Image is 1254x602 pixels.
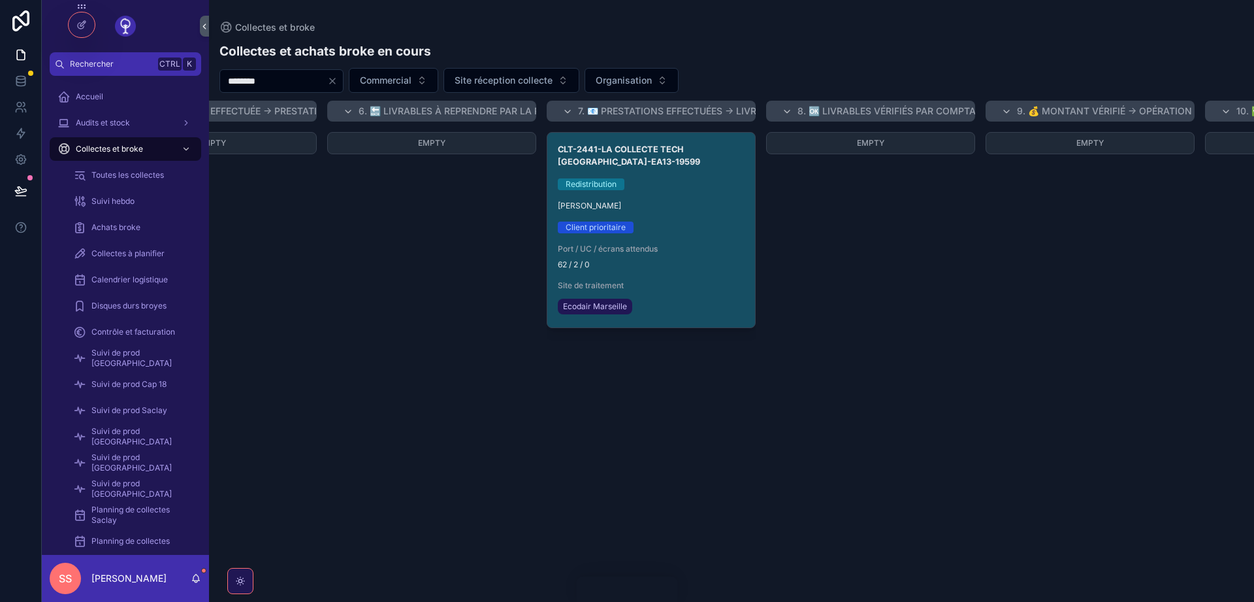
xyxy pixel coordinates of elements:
[65,425,201,448] a: Suivi de prod [GEOGRAPHIC_DATA]
[59,571,72,586] span: SS
[184,59,195,69] span: K
[70,59,153,69] span: Rechercher
[115,16,136,37] img: App logo
[91,196,135,207] span: Suivi hebdo
[91,405,167,416] span: Suivi de prod Saclay
[547,132,756,328] a: CLT-2441-LA COLLECTE TECH [GEOGRAPHIC_DATA]-EA13-19599Redistribution[PERSON_NAME]Client prioritai...
[91,301,167,311] span: Disques durs broyes
[235,21,315,34] span: Collectes et broke
[558,143,745,168] h3: CLT-2441-LA COLLECTE TECH [GEOGRAPHIC_DATA]-EA13-19599
[65,163,201,187] a: Toutes les collectes
[65,268,201,292] a: Calendrier logistique
[50,111,201,135] a: Audits et stock
[585,68,679,93] button: Select Button
[65,373,201,396] a: Suivi de prod Cap 18
[91,505,188,526] span: Planning de collectes Saclay
[360,74,411,87] span: Commercial
[65,216,201,239] a: Achats broke
[359,105,596,118] span: 6. 🔙 Livrables à reprendre par la production
[797,105,1137,118] span: 8. 🆗 Livrables vérifiés par compta -> vérifier montant à facturer
[91,248,165,259] span: Collectes à planifier
[578,105,836,118] span: 7. 📧 Prestations effectuées -> livrables à vérifier
[76,92,103,102] span: Accueil
[65,242,201,265] a: Collectes à planifier
[1017,105,1250,118] span: 9. 💰 Montant vérifié -> opération à facturer
[327,76,343,86] button: Clear
[219,42,431,60] h1: Collectes et achats broke en cours
[91,275,168,285] span: Calendrier logistique
[91,348,188,369] span: Suivi de prod [GEOGRAPHIC_DATA]
[219,21,315,34] a: Collectes et broke
[91,170,164,180] span: Toutes les collectes
[443,68,579,93] button: Select Button
[199,138,226,148] span: Empty
[76,144,143,154] span: Collectes et broke
[91,536,170,546] span: Planning de collectes
[558,201,621,211] span: [PERSON_NAME]
[65,320,201,344] a: Contrôle et facturation
[558,280,745,291] span: Site de traitement
[349,68,438,93] button: Select Button
[65,346,201,370] a: Suivi de prod [GEOGRAPHIC_DATA]
[91,572,167,585] p: [PERSON_NAME]
[65,477,201,501] a: Suivi de prod [GEOGRAPHIC_DATA]
[563,301,627,312] span: Ecodair Marseille
[596,74,652,87] span: Organisation
[139,105,374,118] span: 5. 💻Collecte effectuée -> prestations à faire
[91,379,167,390] span: Suivi de prod Cap 18
[42,76,209,555] div: scrollable content
[418,138,445,148] span: Empty
[65,190,201,213] a: Suivi hebdo
[65,399,201,422] a: Suivi de prod Saclay
[566,222,626,233] div: Client prioritaire
[91,222,140,233] span: Achats broke
[50,85,201,109] a: Accueil
[91,426,188,447] span: Suivi de prod [GEOGRAPHIC_DATA]
[1076,138,1104,148] span: Empty
[50,137,201,161] a: Collectes et broke
[65,529,201,553] a: Planning de collectes
[158,58,182,71] span: Ctrl
[91,452,188,473] span: Suivi de prod [GEOGRAPHIC_DATA]
[566,178,617,190] div: Redistribution
[65,294,201,318] a: Disques durs broyes
[50,52,201,76] button: RechercherCtrlK
[857,138,884,148] span: Empty
[65,503,201,527] a: Planning de collectes Saclay
[91,327,175,337] span: Contrôle et facturation
[558,244,745,254] span: Port / UC / écrans attendus
[455,74,553,87] span: Site réception collecte
[76,118,130,128] span: Audits et stock
[558,259,745,270] span: 62 / 2 / 0
[65,451,201,475] a: Suivi de prod [GEOGRAPHIC_DATA]
[91,478,188,499] span: Suivi de prod [GEOGRAPHIC_DATA]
